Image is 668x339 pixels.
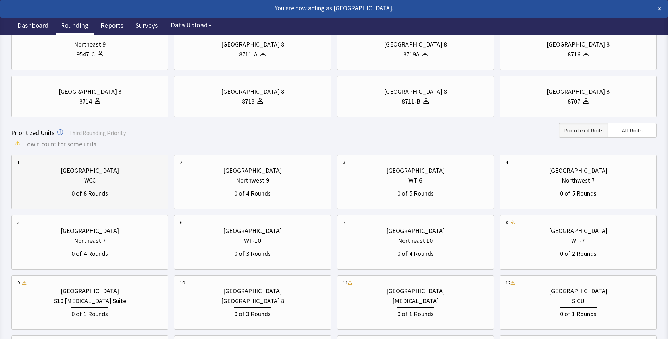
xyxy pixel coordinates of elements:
div: [GEOGRAPHIC_DATA] [549,286,607,296]
div: [GEOGRAPHIC_DATA] 8 [221,87,284,97]
div: 12 [506,279,511,286]
div: WCC [84,175,96,185]
div: 0 of 3 Rounds [234,307,271,319]
div: 4 [506,159,508,166]
div: 11 [343,279,348,286]
div: 0 of 5 Rounds [397,187,434,198]
div: 0 of 4 Rounds [71,247,108,259]
div: [GEOGRAPHIC_DATA] 8 [221,39,284,49]
div: Northwest 9 [236,175,269,185]
div: 0 of 2 Rounds [560,247,597,259]
div: Northwest 7 [562,175,595,185]
button: All Units [608,123,657,138]
div: 1 [17,159,20,166]
div: [GEOGRAPHIC_DATA] 8 [547,87,610,97]
div: WT-6 [408,175,422,185]
div: 0 of 8 Rounds [71,187,108,198]
div: [GEOGRAPHIC_DATA] [549,166,607,175]
div: [GEOGRAPHIC_DATA] [386,166,445,175]
div: 9547-C [76,49,95,59]
div: 0 of 4 Rounds [234,187,271,198]
div: 5 [17,219,20,226]
div: SICU [572,296,585,306]
div: 10 [180,279,185,286]
span: Third Rounding Priority [69,129,126,136]
div: [GEOGRAPHIC_DATA] 8 [384,87,447,97]
div: You are now acting as [GEOGRAPHIC_DATA]. [6,3,596,13]
div: [GEOGRAPHIC_DATA] 8 [384,39,447,49]
div: [MEDICAL_DATA] [392,296,439,306]
div: [GEOGRAPHIC_DATA] 8 [58,87,121,97]
div: 8711-B [402,97,420,106]
div: S10 [MEDICAL_DATA] Suite [54,296,126,306]
div: [GEOGRAPHIC_DATA] [386,226,445,236]
div: WT-7 [571,236,585,246]
div: [GEOGRAPHIC_DATA] [61,286,119,296]
div: 8711-A [239,49,257,59]
div: Northeast 10 [398,236,433,246]
a: Reports [95,18,129,35]
button: Prioritized Units [559,123,608,138]
a: Rounding [56,18,94,35]
div: 8707 [568,97,580,106]
div: 0 of 4 Rounds [397,247,434,259]
div: Northeast 7 [74,236,106,246]
div: 2 [180,159,182,166]
div: 0 of 1 Rounds [397,307,434,319]
a: Dashboard [12,18,54,35]
div: WT-10 [244,236,261,246]
div: 8719A [403,49,419,59]
div: 0 of 1 Rounds [560,307,597,319]
span: Prioritized Units [11,129,55,137]
div: [GEOGRAPHIC_DATA] [386,286,445,296]
div: 7 [343,219,345,226]
div: 8716 [568,49,580,59]
div: 6 [180,219,182,226]
div: Northeast 9 [74,39,106,49]
div: [GEOGRAPHIC_DATA] [549,226,607,236]
div: 9 [17,279,20,286]
button: Data Upload [167,19,216,32]
div: [GEOGRAPHIC_DATA] [223,166,282,175]
div: 8714 [79,97,92,106]
a: Surveys [130,18,163,35]
div: [GEOGRAPHIC_DATA] [223,286,282,296]
span: Low n count for some units [24,139,96,149]
div: 0 of 3 Rounds [234,247,271,259]
span: Prioritized Units [563,126,604,135]
div: [GEOGRAPHIC_DATA] [223,226,282,236]
div: 8713 [242,97,255,106]
div: [GEOGRAPHIC_DATA] [61,166,119,175]
div: 0 of 5 Rounds [560,187,597,198]
div: [GEOGRAPHIC_DATA] 8 [221,296,284,306]
div: [GEOGRAPHIC_DATA] 8 [547,39,610,49]
span: All Units [622,126,643,135]
div: [GEOGRAPHIC_DATA] [61,226,119,236]
div: 8 [506,219,508,226]
div: 0 of 1 Rounds [71,307,108,319]
div: 3 [343,159,345,166]
button: × [657,3,662,14]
